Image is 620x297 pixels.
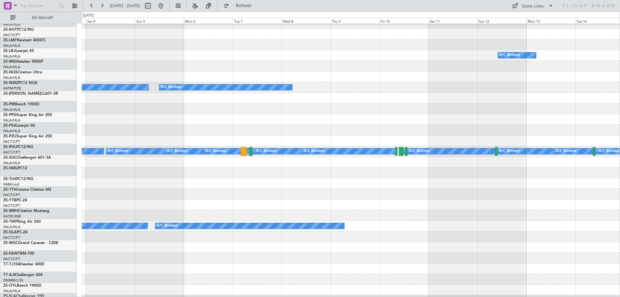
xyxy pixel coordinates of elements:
[167,146,187,156] div: A/C Booked
[3,139,20,144] a: FACT/CPT
[3,262,44,266] a: T7-TJ104Hawker 4000
[3,278,23,283] a: DNMM/LOS
[233,18,282,24] div: Tue 7
[3,209,49,213] a: ZS-MRHCitation Mustang
[83,13,94,18] div: [DATE]
[3,284,41,288] a: ZS-OYLBeech 1900D
[3,241,18,245] span: ZS-MGC
[3,92,58,96] a: ZS-[PERSON_NAME]CL601-3R
[3,28,17,32] span: ZS-KHT
[135,18,184,24] div: Sun 5
[282,18,331,24] div: Wed 8
[7,13,70,23] button: All Aircraft
[3,150,20,155] a: FACT/CPT
[599,146,619,156] div: A/C Booked
[429,18,478,24] div: Sat 11
[3,102,15,106] span: ZS-PIR
[3,198,16,202] span: ZS-YTB
[3,102,39,106] a: ZS-PIRBeech 1900D
[379,18,429,24] div: Fri 10
[3,198,27,202] a: ZS-YTBPC-24
[526,18,575,24] div: Mon 13
[3,134,52,138] a: ZS-PZUSuper King Air 200
[3,284,17,288] span: ZS-OYL
[184,18,233,24] div: Mon 6
[256,146,276,156] div: A/C Booked
[3,214,21,219] a: FAOR/JNB
[17,16,68,20] span: All Aircraft
[3,289,20,293] a: FALA/HLA
[3,177,33,181] a: ZS-TLHPC12/NG
[3,262,20,266] span: T7-TJ104
[110,3,140,9] span: [DATE] - [DATE]
[3,230,17,234] span: ZS-DLA
[3,70,42,74] a: ZS-NGSCitation Ultra
[3,156,51,160] a: ZS-SGCChallenger 601-3A
[3,43,20,48] a: FALA/HLA
[3,209,18,213] span: ZS-MRH
[221,1,259,11] button: Refresh
[499,146,520,156] div: A/C Booked
[3,107,20,112] a: FALA/HLA
[3,38,17,42] span: ZS-LMF
[477,18,526,24] div: Sun 12
[3,252,34,256] a: ZS-FAWTBM-700
[3,156,17,160] span: ZS-SGC
[3,220,41,224] a: ZS-TWPKing Air 260
[3,182,19,187] a: FABA/null
[86,18,135,24] div: Sat 4
[3,203,20,208] a: FACT/CPT
[157,221,177,231] div: A/C Booked
[500,50,520,60] div: A/C Booked
[3,241,58,245] a: ZS-MGCGrand Caravan - C208
[3,220,17,224] span: ZS-TWP
[3,49,34,53] a: ZS-LRJLearjet 45
[3,54,20,59] a: FALA/HLA
[3,113,16,117] span: ZS-PPG
[3,38,46,42] a: ZS-LMFNextant 400XTi
[3,145,33,149] a: ZS-RVLPC12/NG
[3,145,16,149] span: ZS-RVL
[3,60,43,64] a: ZS-MIGHawker 900XP
[3,75,20,80] a: FALA/HLA
[161,82,181,92] div: A/C Booked
[3,129,20,133] a: FALA/HLA
[3,257,20,261] a: FACT/CPT
[3,81,18,85] span: ZS-NMZ
[3,22,20,27] a: FALA/HLA
[3,113,52,117] a: ZS-PPGSuper King Air 200
[3,81,37,85] a: ZS-NMZPC12 NGX
[3,188,51,192] a: ZS-TTHCessna Citation M2
[3,177,16,181] span: ZS-TLH
[3,273,43,277] a: T7-AJIChallenger 604
[556,146,576,156] div: A/C Booked
[3,188,16,192] span: ZS-TTH
[522,3,544,10] div: Quick Links
[3,60,16,64] span: ZS-MIG
[3,193,20,197] a: FACT/CPT
[3,235,20,240] a: FACT/CPT
[3,166,18,170] span: ZS-SMG
[331,18,380,24] div: Thu 9
[3,230,27,234] a: ZS-DLAPC-24
[3,161,20,165] a: FALA/HLA
[3,118,20,123] a: FALA/HLA
[206,146,226,156] div: A/C Booked
[3,124,16,128] span: ZS-PSA
[3,92,41,96] span: ZS-[PERSON_NAME]
[3,70,17,74] span: ZS-NGS
[3,86,21,91] a: FAPM/PZB
[3,65,20,69] a: FALA/HLA
[230,4,257,8] span: Refresh
[509,1,557,11] button: Quick Links
[3,33,20,37] a: FACT/CPT
[3,252,18,256] span: ZS-FAW
[3,134,16,138] span: ZS-PZU
[3,124,35,128] a: ZS-PSALearjet 60
[3,49,15,53] span: ZS-LRJ
[20,1,57,11] input: Trip Number
[3,273,15,277] span: T7-AJI
[3,28,34,32] a: ZS-KHTPC12/NG
[108,146,128,156] div: A/C Booked
[3,225,20,229] a: FALA/HLA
